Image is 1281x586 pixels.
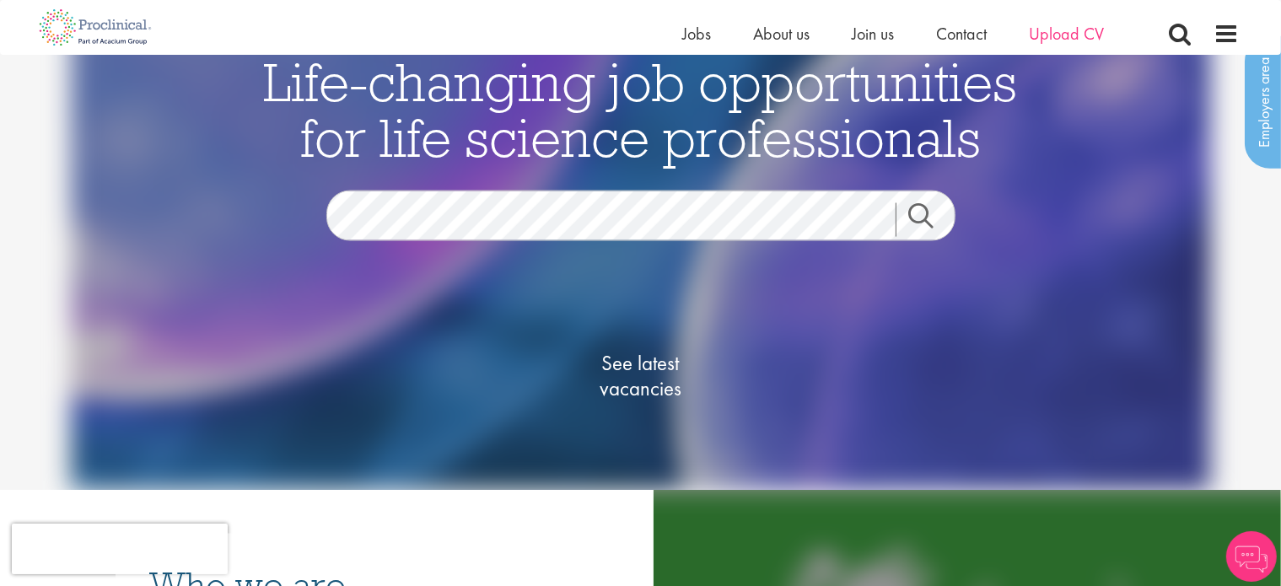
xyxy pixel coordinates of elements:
[683,23,712,45] a: Jobs
[1226,531,1277,582] img: Chatbot
[557,351,725,401] span: See latest vacancies
[264,48,1018,171] span: Life-changing job opportunities for life science professionals
[557,283,725,469] a: See latestvacancies
[937,23,988,45] a: Contact
[853,23,895,45] a: Join us
[1030,23,1105,45] a: Upload CV
[896,203,968,237] a: Job search submit button
[12,524,228,574] iframe: reCAPTCHA
[754,23,810,45] a: About us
